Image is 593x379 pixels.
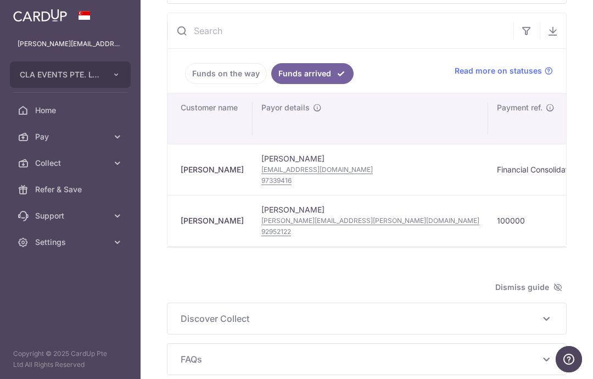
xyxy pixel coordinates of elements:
[181,353,553,366] p: FAQs
[495,281,562,294] span: Dismiss guide
[181,312,540,325] span: Discover Collect
[18,38,123,49] p: [PERSON_NAME][EMAIL_ADDRESS][PERSON_NAME][DOMAIN_NAME]
[253,93,488,144] th: Payor details
[20,69,101,80] span: CLA EVENTS PTE. LTD.
[35,237,108,248] span: Settings
[35,105,108,116] span: Home
[261,102,310,113] span: Payor details
[35,158,108,169] span: Collect
[253,144,488,195] td: [PERSON_NAME]
[167,93,253,144] th: Customer name
[181,164,244,175] div: [PERSON_NAME]
[181,215,244,226] div: [PERSON_NAME]
[10,62,131,88] button: CLA EVENTS PTE. LTD.
[35,131,108,142] span: Pay
[271,63,354,84] a: Funds arrived
[35,210,108,221] span: Support
[455,65,542,76] span: Read more on statuses
[497,102,542,113] span: Payment ref.
[167,13,513,48] input: Search
[455,65,553,76] a: Read more on statuses
[35,184,108,195] span: Refer & Save
[556,346,582,374] iframe: Opens a widget where you can find more information
[253,195,488,246] td: [PERSON_NAME]
[13,9,67,22] img: CardUp
[181,353,540,366] span: FAQs
[185,63,267,84] a: Funds on the way
[181,312,553,325] p: Discover Collect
